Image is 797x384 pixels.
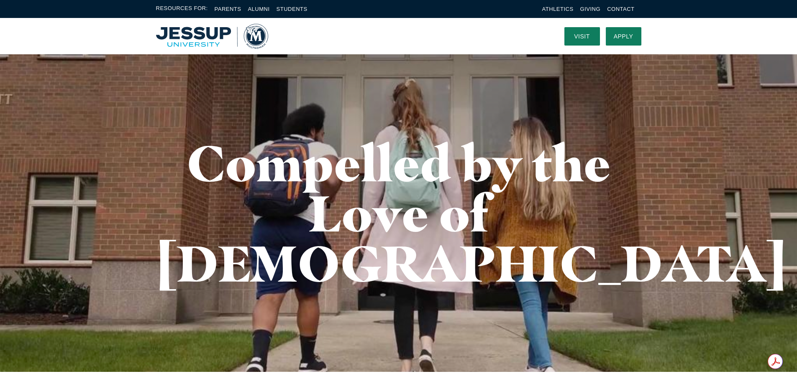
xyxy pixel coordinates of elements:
span: Resources For: [156,4,208,14]
a: Visit [564,27,600,46]
a: Students [277,6,308,12]
a: Contact [607,6,634,12]
a: Apply [606,27,641,46]
a: Athletics [542,6,574,12]
a: Parents [215,6,241,12]
img: Multnomah University Logo [156,24,268,49]
h1: Compelled by the Love of [DEMOGRAPHIC_DATA] [156,138,641,288]
a: Alumni [248,6,269,12]
a: Giving [580,6,601,12]
a: Home [156,24,268,49]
